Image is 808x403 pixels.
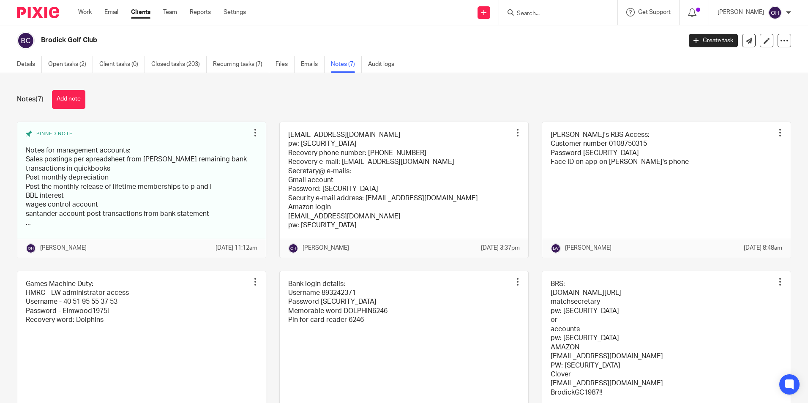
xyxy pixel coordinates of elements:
a: Open tasks (2) [48,56,93,73]
a: Work [78,8,92,16]
a: Details [17,56,42,73]
p: [PERSON_NAME] [40,244,87,252]
p: [DATE] 3:37pm [481,244,520,252]
img: svg%3E [551,243,561,253]
span: Get Support [638,9,671,15]
a: Client tasks (0) [99,56,145,73]
a: Closed tasks (203) [151,56,207,73]
p: [PERSON_NAME] [565,244,611,252]
a: Audit logs [368,56,401,73]
a: Create task [689,34,738,47]
a: Team [163,8,177,16]
h2: Brodick Golf Club [41,36,549,45]
p: [DATE] 11:12am [216,244,257,252]
input: Search [516,10,592,18]
span: (7) [35,96,44,103]
p: [DATE] 8:48am [744,244,782,252]
img: svg%3E [17,32,35,49]
p: [PERSON_NAME] [718,8,764,16]
img: svg%3E [26,243,36,253]
img: Pixie [17,7,59,18]
img: svg%3E [768,6,782,19]
a: Notes (7) [331,56,362,73]
a: Email [104,8,118,16]
a: Clients [131,8,150,16]
a: Files [276,56,295,73]
img: svg%3E [288,243,298,253]
a: Reports [190,8,211,16]
p: [PERSON_NAME] [303,244,349,252]
button: Add note [52,90,85,109]
h1: Notes [17,95,44,104]
a: Recurring tasks (7) [213,56,269,73]
div: Pinned note [26,131,249,140]
a: Settings [224,8,246,16]
a: Emails [301,56,325,73]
